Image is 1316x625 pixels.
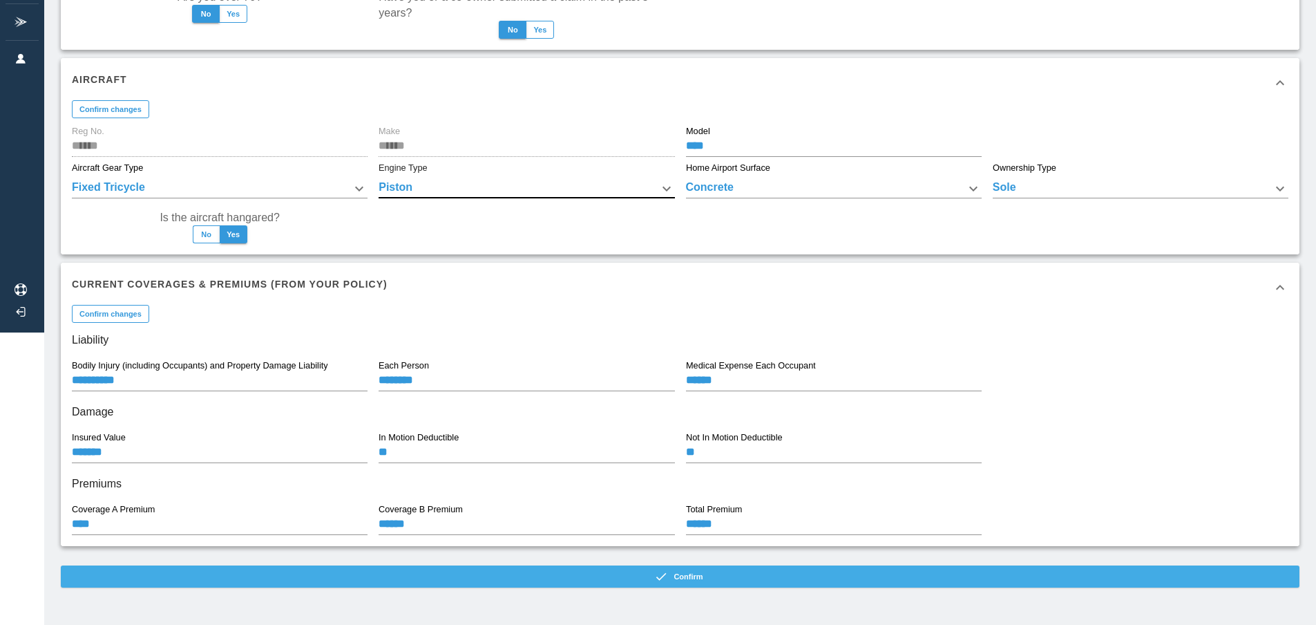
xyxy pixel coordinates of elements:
[686,125,710,138] label: Model
[72,503,155,516] label: Coverage A Premium
[379,179,674,198] div: Piston
[61,566,1299,588] button: Confirm
[72,402,1288,422] h6: Damage
[686,162,770,174] label: Home Airport Surface
[526,21,554,39] button: Yes
[192,5,220,23] button: No
[379,360,429,372] label: Each Person
[72,277,388,292] h6: Current Coverages & Premiums (from your policy)
[379,125,400,138] label: Make
[72,474,1288,494] h6: Premiums
[993,162,1056,174] label: Ownership Type
[72,72,127,87] h6: Aircraft
[993,179,1288,198] div: Sole
[193,225,220,243] button: No
[379,503,463,516] label: Coverage B Premium
[72,162,143,174] label: Aircraft Gear Type
[686,431,783,444] label: Not In Motion Deductible
[61,263,1299,312] div: Current Coverages & Premiums (from your policy)
[61,58,1299,108] div: Aircraft
[72,431,126,444] label: Insured Value
[72,360,328,372] label: Bodily Injury (including Occupants) and Property Damage Liability
[499,21,526,39] button: No
[72,305,149,323] button: Confirm changes
[72,125,104,138] label: Reg No.
[686,503,742,516] label: Total Premium
[160,209,279,225] label: Is the aircraft hangared?
[72,100,149,118] button: Confirm changes
[686,179,982,198] div: Concrete
[219,5,247,23] button: Yes
[379,431,459,444] label: In Motion Deductible
[686,360,816,372] label: Medical Expense Each Occupant
[379,162,428,174] label: Engine Type
[220,225,247,243] button: Yes
[72,179,368,198] div: Fixed Tricycle
[72,330,1288,350] h6: Liability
